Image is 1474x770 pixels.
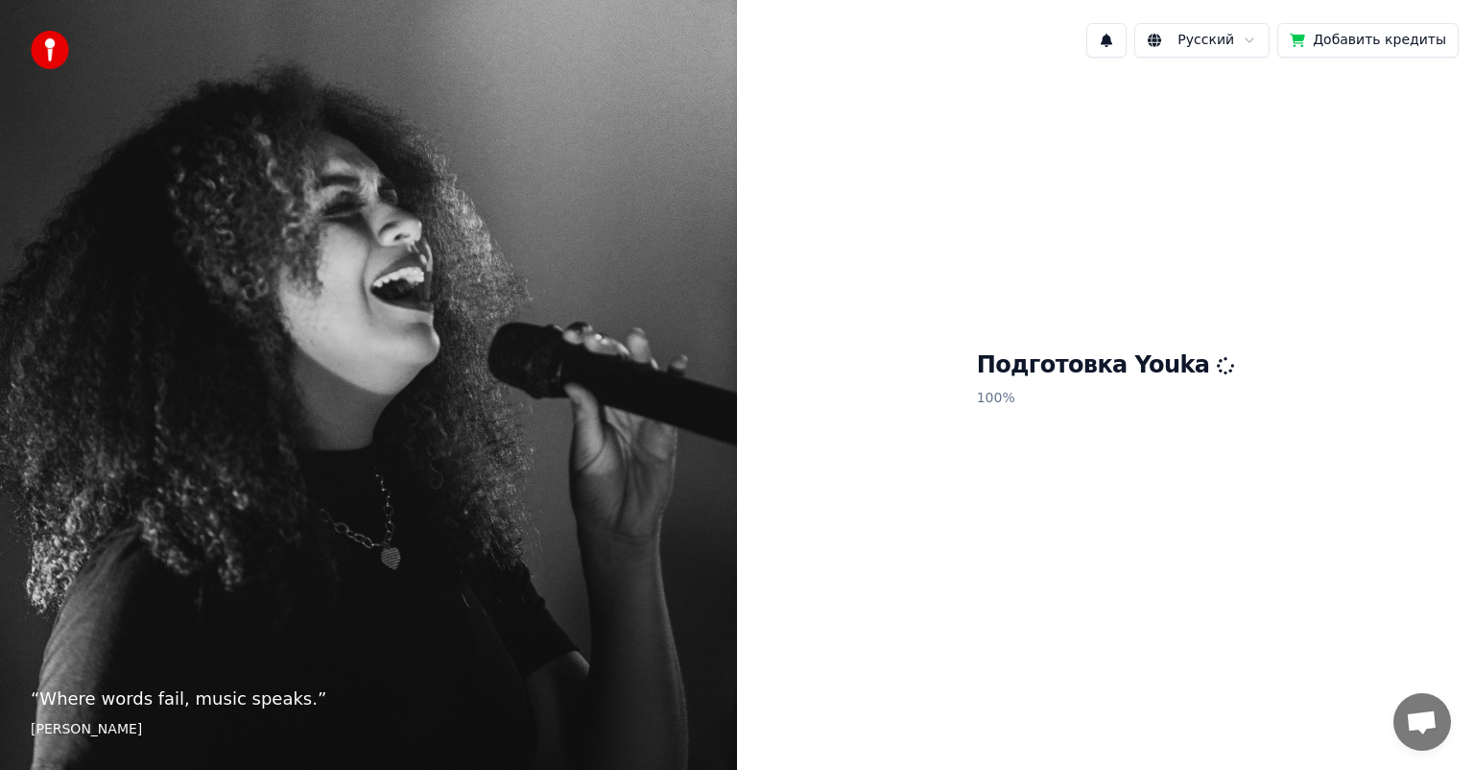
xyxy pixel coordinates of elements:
h1: Подготовка Youka [977,350,1235,381]
button: Добавить кредиты [1277,23,1459,58]
footer: [PERSON_NAME] [31,720,706,739]
img: youka [31,31,69,69]
div: Открытый чат [1393,693,1451,751]
p: 100 % [977,381,1235,416]
p: “ Where words fail, music speaks. ” [31,686,706,712]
